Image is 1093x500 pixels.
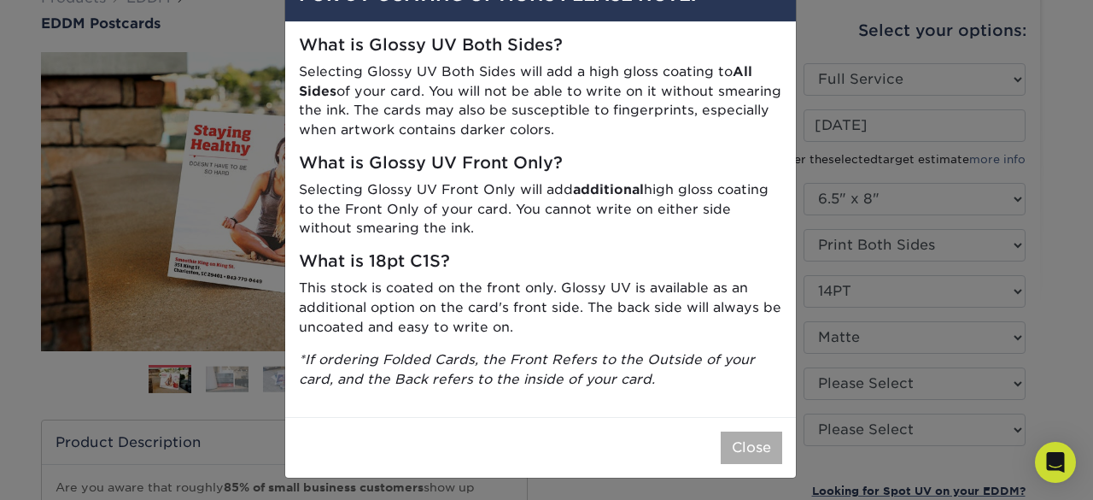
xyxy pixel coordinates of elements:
button: Close [721,432,782,464]
h5: What is Glossy UV Front Only? [299,154,782,174]
strong: All Sides [299,63,752,99]
strong: additional [573,181,644,197]
div: Open Intercom Messenger [1035,442,1076,483]
h5: What is 18pt C1S? [299,252,782,272]
i: *If ordering Folded Cards, the Front Refers to the Outside of your card, and the Back refers to t... [299,351,755,387]
h5: What is Glossy UV Both Sides? [299,36,782,56]
p: Selecting Glossy UV Front Only will add high gloss coating to the Front Only of your card. You ca... [299,180,782,238]
p: This stock is coated on the front only. Glossy UV is available as an additional option on the car... [299,279,782,337]
p: Selecting Glossy UV Both Sides will add a high gloss coating to of your card. You will not be abl... [299,62,782,140]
